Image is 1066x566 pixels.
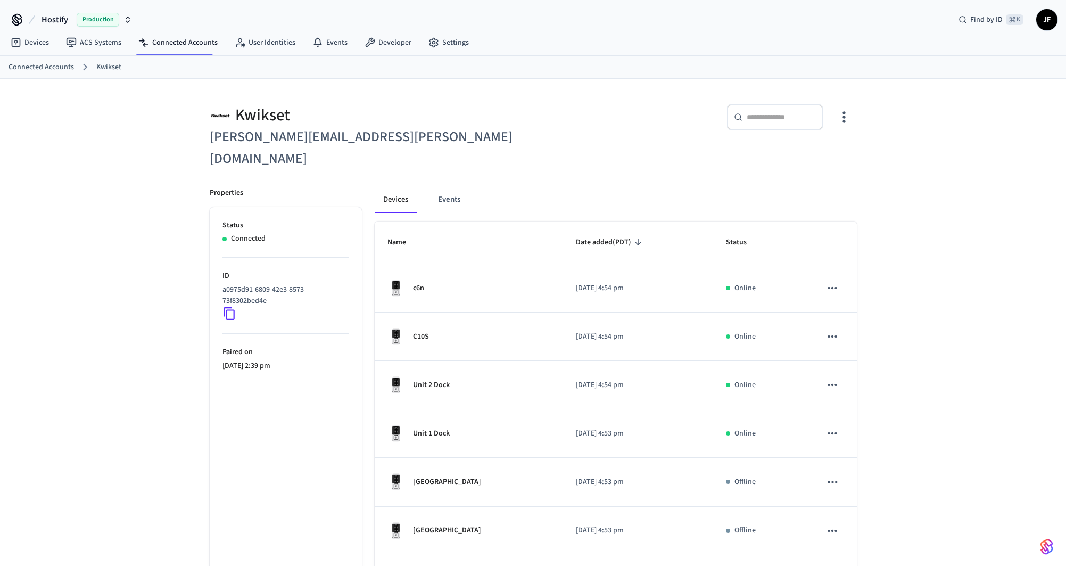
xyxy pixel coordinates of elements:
p: ID [222,270,349,282]
p: Online [734,428,756,439]
div: connected account tabs [375,187,857,213]
p: [DATE] 4:53 pm [576,525,700,536]
a: Devices [2,33,57,52]
p: [DATE] 4:54 pm [576,380,700,391]
span: JF [1037,10,1056,29]
p: [DATE] 4:54 pm [576,331,700,342]
p: Connected [231,233,266,244]
a: Kwikset [96,62,121,73]
span: Date added(PDT) [576,234,645,251]
p: Offline [734,525,756,536]
p: Online [734,331,756,342]
p: Properties [210,187,243,199]
p: [DATE] 2:39 pm [222,360,349,372]
p: Online [734,380,756,391]
span: ⌘ K [1006,14,1023,25]
a: Settings [420,33,477,52]
img: Kwikset Halo Touchscreen Wifi Enabled Smart Lock, Polished Chrome, Front [387,522,404,539]
p: a0975d91-6809-42e3-8573-73f8302bed4e [222,284,345,307]
a: Connected Accounts [130,33,226,52]
a: Developer [356,33,420,52]
button: JF [1036,9,1057,30]
p: Paired on [222,347,349,358]
div: Kwikset [210,104,527,126]
button: Devices [375,187,417,213]
p: [GEOGRAPHIC_DATA] [413,525,481,536]
button: Events [429,187,469,213]
p: [DATE] 4:54 pm [576,283,700,294]
h6: [PERSON_NAME][EMAIL_ADDRESS][PERSON_NAME][DOMAIN_NAME] [210,126,527,170]
p: Unit 2 Dock [413,380,450,391]
img: Kwikset Halo Touchscreen Wifi Enabled Smart Lock, Polished Chrome, Front [387,473,404,490]
img: Kwikset Halo Touchscreen Wifi Enabled Smart Lock, Polished Chrome, Front [387,425,404,442]
p: [DATE] 4:53 pm [576,428,700,439]
p: c6n [413,283,424,294]
span: Status [726,234,761,251]
p: C10S [413,331,429,342]
span: Production [77,13,119,27]
p: [DATE] 4:53 pm [576,477,700,488]
a: User Identities [226,33,304,52]
img: SeamLogoGradient.69752ec5.svg [1040,538,1053,555]
span: Find by ID [970,14,1003,25]
a: Events [304,33,356,52]
span: Name [387,234,420,251]
p: [GEOGRAPHIC_DATA] [413,477,481,488]
p: Online [734,283,756,294]
div: Find by ID⌘ K [950,10,1032,29]
img: Kwikset Logo, Square [210,104,231,126]
p: Offline [734,477,756,488]
img: Kwikset Halo Touchscreen Wifi Enabled Smart Lock, Polished Chrome, Front [387,280,404,297]
p: Status [222,220,349,231]
a: ACS Systems [57,33,130,52]
img: Kwikset Halo Touchscreen Wifi Enabled Smart Lock, Polished Chrome, Front [387,376,404,393]
p: Unit 1 Dock [413,428,450,439]
span: Hostify [42,13,68,26]
img: Kwikset Halo Touchscreen Wifi Enabled Smart Lock, Polished Chrome, Front [387,328,404,345]
a: Connected Accounts [9,62,74,73]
